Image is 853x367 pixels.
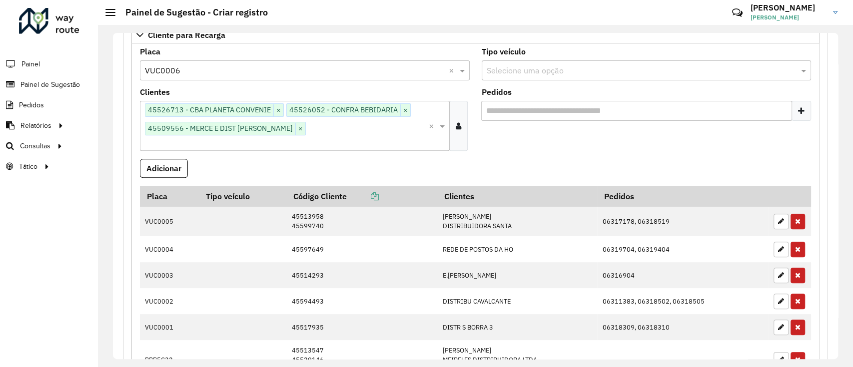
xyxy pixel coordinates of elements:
span: 45526052 - CONFRA BEBIDARIA [287,104,400,116]
span: Clear all [429,120,437,132]
th: Tipo veículo [199,186,287,207]
td: 06319704, 06319404 [597,236,768,262]
h2: Painel de Sugestão - Criar registro [115,7,268,18]
label: Pedidos [482,86,512,98]
span: 45509556 - MERCE E DIST [PERSON_NAME] [145,122,295,134]
td: 45597649 [287,236,438,262]
td: E.[PERSON_NAME] [438,262,598,288]
a: Cliente para Recarga [131,26,820,43]
td: VUC0004 [140,236,199,262]
td: REDE DE POSTOS DA HO [438,236,598,262]
th: Placa [140,186,199,207]
span: Cliente para Recarga [148,31,225,39]
td: 06318309, 06318310 [597,314,768,340]
a: Copiar [347,191,379,201]
h3: [PERSON_NAME] [751,3,826,12]
span: Painel de Sugestão [20,79,80,90]
td: [PERSON_NAME] DISTRIBUIDORA SANTA [438,207,598,236]
td: VUC0001 [140,314,199,340]
span: × [273,104,283,116]
button: Adicionar [140,159,188,178]
span: × [295,123,305,135]
th: Código Cliente [287,186,438,207]
td: 45514293 [287,262,438,288]
td: 06316904 [597,262,768,288]
th: Pedidos [597,186,768,207]
span: Clear all [449,64,457,76]
label: Tipo veículo [482,45,526,57]
label: Placa [140,45,160,57]
td: 45594493 [287,288,438,314]
a: Contato Rápido [727,2,748,23]
td: VUC0003 [140,262,199,288]
td: VUC0005 [140,207,199,236]
td: DISTRIBU CAVALCANTE [438,288,598,314]
td: 45517935 [287,314,438,340]
td: VUC0002 [140,288,199,314]
span: Consultas [20,141,50,151]
span: 45526713 - CBA PLANETA CONVENIE [145,104,273,116]
span: Tático [19,161,37,172]
span: × [400,104,410,116]
td: DISTR S BORRA 3 [438,314,598,340]
span: Relatórios [20,120,51,131]
td: 06317178, 06318519 [597,207,768,236]
span: Pedidos [19,100,44,110]
span: Painel [21,59,40,69]
th: Clientes [438,186,598,207]
td: 45513958 45599740 [287,207,438,236]
td: 06311383, 06318502, 06318505 [597,288,768,314]
span: [PERSON_NAME] [751,13,826,22]
label: Clientes [140,86,170,98]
